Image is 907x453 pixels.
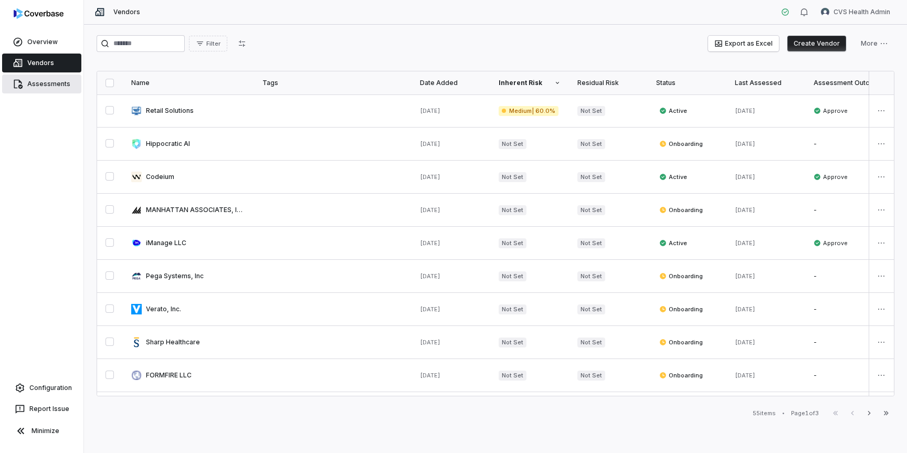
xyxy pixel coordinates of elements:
[420,173,440,181] span: [DATE]
[420,239,440,247] span: [DATE]
[782,409,785,417] div: •
[659,206,703,214] span: Onboarding
[420,372,440,379] span: [DATE]
[659,338,703,346] span: Onboarding
[577,79,639,87] div: Residual Risk
[206,40,220,48] span: Filter
[787,36,846,51] button: Create Vendor
[499,205,526,215] span: Not Set
[577,304,605,314] span: Not Set
[735,272,755,280] span: [DATE]
[113,8,140,16] span: Vendors
[805,293,884,326] td: -
[659,140,703,148] span: Onboarding
[420,339,440,346] span: [DATE]
[420,79,482,87] div: Date Added
[735,107,755,114] span: [DATE]
[14,8,64,19] img: logo-D7KZi-bG.svg
[577,238,605,248] span: Not Set
[735,339,755,346] span: [DATE]
[499,371,526,381] span: Not Set
[4,378,79,397] a: Configuration
[420,272,440,280] span: [DATE]
[805,260,884,293] td: -
[805,392,884,425] td: -
[499,304,526,314] span: Not Set
[499,238,526,248] span: Not Set
[735,79,797,87] div: Last Assessed
[499,271,526,281] span: Not Set
[735,206,755,214] span: [DATE]
[735,140,755,148] span: [DATE]
[499,172,526,182] span: Not Set
[708,36,779,51] button: Export as Excel
[577,371,605,381] span: Not Set
[735,305,755,313] span: [DATE]
[814,79,876,87] div: Assessment Outcome
[659,371,703,380] span: Onboarding
[2,54,81,72] a: Vendors
[262,79,403,87] div: Tags
[805,359,884,392] td: -
[4,399,79,418] button: Report Issue
[659,305,703,313] span: Onboarding
[735,173,755,181] span: [DATE]
[753,409,776,417] div: 55 items
[577,172,605,182] span: Not Set
[855,36,894,51] button: More
[659,107,687,115] span: Active
[420,206,440,214] span: [DATE]
[577,271,605,281] span: Not Set
[499,139,526,149] span: Not Set
[735,239,755,247] span: [DATE]
[659,239,687,247] span: Active
[420,140,440,148] span: [DATE]
[659,173,687,181] span: Active
[791,409,819,417] div: Page 1 of 3
[2,75,81,93] a: Assessments
[815,4,897,20] button: CVS Health Admin avatarCVS Health Admin
[420,107,440,114] span: [DATE]
[131,79,246,87] div: Name
[2,33,81,51] a: Overview
[821,8,829,16] img: CVS Health Admin avatar
[834,8,890,16] span: CVS Health Admin
[189,36,227,51] button: Filter
[805,194,884,227] td: -
[4,420,79,441] button: Minimize
[805,128,884,161] td: -
[577,106,605,116] span: Not Set
[735,372,755,379] span: [DATE]
[805,326,884,359] td: -
[499,79,561,87] div: Inherent Risk
[420,305,440,313] span: [DATE]
[656,79,718,87] div: Status
[499,338,526,347] span: Not Set
[577,205,605,215] span: Not Set
[577,139,605,149] span: Not Set
[659,272,703,280] span: Onboarding
[499,106,558,116] span: Medium | 60.0%
[577,338,605,347] span: Not Set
